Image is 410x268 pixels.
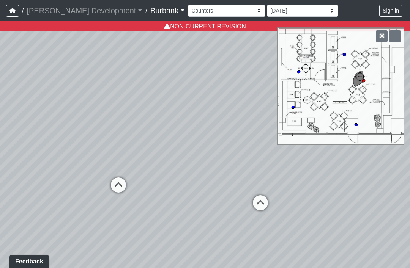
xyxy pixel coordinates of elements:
a: [PERSON_NAME] Development [27,3,142,18]
button: Sign in [379,5,402,17]
span: / [19,3,27,18]
span: / [142,3,150,18]
a: Burbank [150,3,185,18]
iframe: Ybug feedback widget [6,253,53,268]
a: NON-CURRENT REVISION [164,23,246,30]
